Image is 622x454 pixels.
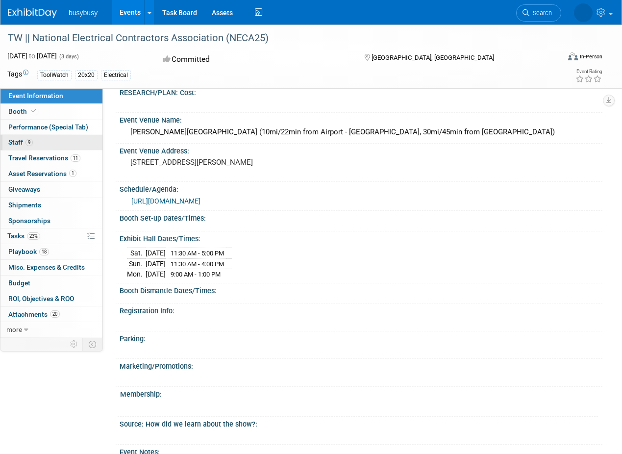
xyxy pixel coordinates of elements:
a: Travel Reservations11 [0,151,102,166]
div: Exhibit Hall Dates/Times: [120,231,602,244]
span: busybusy [69,9,98,17]
span: 9 [25,139,33,146]
span: Search [529,9,552,17]
div: Source: How did we learn about the show?: [120,417,602,429]
span: Asset Reservations [8,170,76,177]
span: 18 [39,248,49,255]
a: [URL][DOMAIN_NAME] [131,197,200,205]
a: Budget [0,276,102,291]
td: Tags [7,69,28,80]
span: (3 days) [58,53,79,60]
div: RESEARCH/PLAN: Cost: [120,85,602,98]
a: Tasks23% [0,228,102,244]
td: Toggle Event Tabs [83,338,103,351]
span: Attachments [8,310,60,318]
a: Sponsorships [0,213,102,228]
a: Search [516,4,561,22]
span: 1 [69,170,76,177]
span: 11 [71,154,80,162]
span: ROI, Objectives & ROO [8,295,74,303]
a: Giveaways [0,182,102,197]
a: Shipments [0,198,102,213]
div: Registration Info: [120,303,602,316]
img: Jake Stokes [574,3,593,22]
i: Booth reservation complete [31,108,36,114]
span: Shipments [8,201,41,209]
a: Asset Reservations1 [0,166,102,181]
td: Personalize Event Tab Strip [66,338,83,351]
span: 20 [50,310,60,318]
td: Sat. [127,248,146,259]
a: more [0,322,102,337]
td: Mon. [127,269,146,279]
span: 9:00 AM - 1:00 PM [171,271,221,278]
div: Membership: [120,387,598,399]
a: Misc. Expenses & Credits [0,260,102,275]
span: Booth [8,107,38,115]
span: Sponsorships [8,217,50,225]
div: In-Person [579,53,602,60]
a: Performance (Special Tab) [0,120,102,135]
img: Format-Inperson.png [568,52,578,60]
span: Misc. Expenses & Credits [8,263,85,271]
div: Booth Dismantle Dates/Times: [120,283,602,296]
div: Event Venue Name: [120,113,602,125]
td: Sun. [127,258,146,269]
img: ExhibitDay [8,8,57,18]
div: Parking: [120,331,602,344]
div: [PERSON_NAME][GEOGRAPHIC_DATA] (10mi/22min from Airport - [GEOGRAPHIC_DATA], 30mi/45min from [GEO... [127,125,595,140]
a: Staff9 [0,135,102,150]
div: Marketing/Promotions: [120,359,602,371]
span: 11:30 AM - 5:00 PM [171,250,224,257]
div: TW || National Electrical Contractors Association (NECA25) [4,29,551,47]
span: Budget [8,279,30,287]
div: Event Venue Address: [120,144,602,156]
span: Performance (Special Tab) [8,123,88,131]
span: Travel Reservations [8,154,80,162]
span: [DATE] [DATE] [7,52,57,60]
a: Event Information [0,88,102,103]
span: Playbook [8,248,49,255]
td: [DATE] [146,248,166,259]
span: more [6,326,22,333]
span: [GEOGRAPHIC_DATA], [GEOGRAPHIC_DATA] [372,54,494,61]
a: ROI, Objectives & ROO [0,291,102,306]
span: Staff [8,138,33,146]
span: Giveaways [8,185,40,193]
div: Event Rating [575,69,602,74]
div: ToolWatch [37,70,72,80]
span: 11:30 AM - 4:00 PM [171,260,224,268]
div: Booth Set-up Dates/Times: [120,211,602,223]
div: Committed [160,51,348,68]
td: [DATE] [146,269,166,279]
span: Tasks [7,232,40,240]
div: Schedule/Agenda: [120,182,602,194]
a: Attachments20 [0,307,102,322]
pre: [STREET_ADDRESS][PERSON_NAME] [130,158,310,167]
div: Event Format [516,51,602,66]
div: 20x20 [75,70,98,80]
span: to [27,52,37,60]
span: 23% [27,232,40,240]
a: Booth [0,104,102,119]
div: Electrical [101,70,131,80]
a: Playbook18 [0,244,102,259]
td: [DATE] [146,258,166,269]
span: Event Information [8,92,63,100]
